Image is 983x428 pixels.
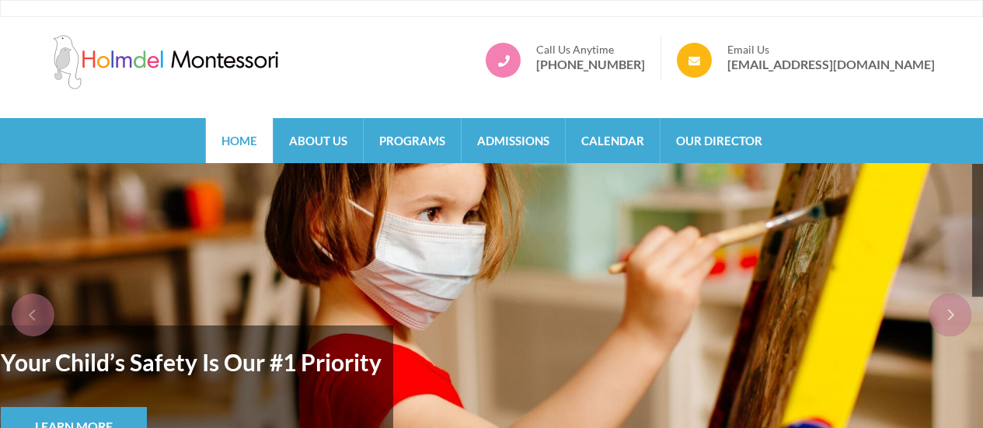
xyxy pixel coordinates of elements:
[364,118,461,163] a: Programs
[727,57,935,72] a: [EMAIL_ADDRESS][DOMAIN_NAME]
[536,43,645,57] span: Call Us Anytime
[727,43,935,57] span: Email Us
[12,294,54,336] div: prev
[274,118,363,163] a: About Us
[566,118,660,163] a: Calendar
[49,35,282,89] img: Holmdel Montessori School
[661,118,778,163] a: Our Director
[206,118,273,163] a: Home
[536,57,645,72] a: [PHONE_NUMBER]
[462,118,565,163] a: Admissions
[929,294,971,336] div: next
[1,337,382,387] strong: Your Child’s Safety Is Our #1 Priority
